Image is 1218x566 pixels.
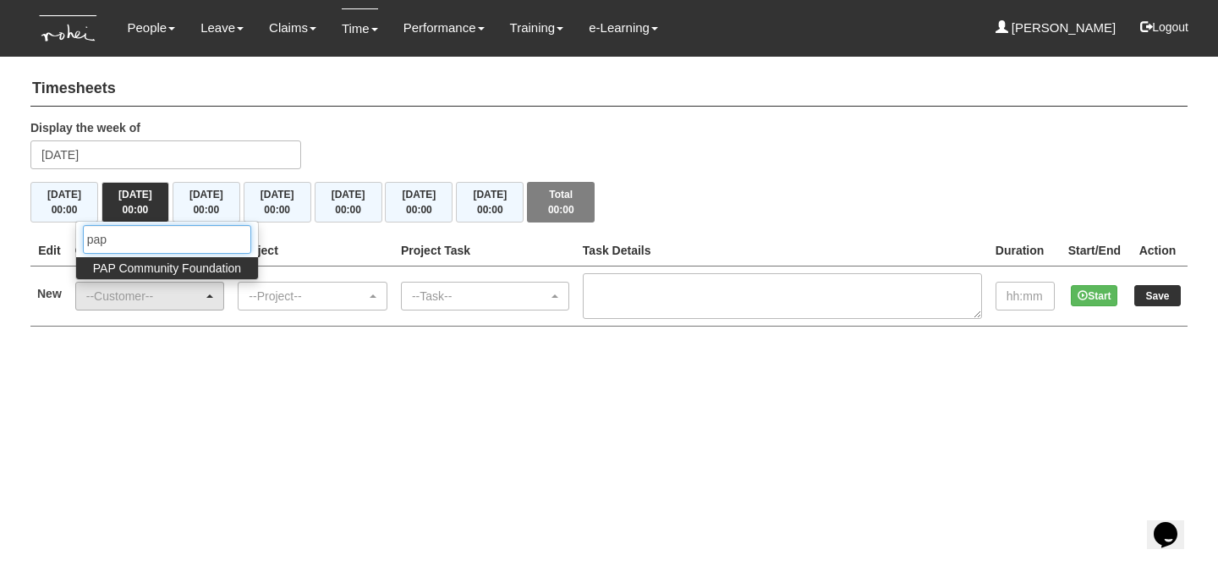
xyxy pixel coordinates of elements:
button: --Task-- [401,282,569,310]
a: [PERSON_NAME] [996,8,1116,47]
a: People [127,8,175,47]
input: Search [83,225,251,254]
h4: Timesheets [30,72,1188,107]
th: Client [69,235,232,267]
button: --Customer-- [75,282,225,310]
th: Project Task [394,235,576,267]
button: --Project-- [238,282,387,310]
a: Training [510,8,564,47]
span: PAP Community Foundation [93,260,241,277]
button: Logout [1128,7,1200,47]
span: 00:00 [406,204,432,216]
div: --Project-- [249,288,366,305]
div: --Task-- [412,288,548,305]
th: Task Details [576,235,989,267]
th: Action [1127,235,1188,267]
button: [DATE]00:00 [101,182,169,223]
span: 00:00 [548,204,574,216]
span: 00:00 [52,204,78,216]
a: Leave [200,8,244,47]
span: 00:00 [193,204,219,216]
button: [DATE]00:00 [315,182,382,223]
span: 00:00 [477,204,503,216]
div: Timesheet Week Summary [30,182,1188,223]
th: Start/End [1062,235,1127,267]
iframe: chat widget [1147,498,1201,549]
button: [DATE]00:00 [456,182,524,223]
span: 00:00 [123,204,149,216]
th: Duration [989,235,1062,267]
span: 00:00 [335,204,361,216]
span: 00:00 [264,204,290,216]
button: Total00:00 [527,182,595,223]
button: [DATE]00:00 [30,182,98,223]
div: --Customer-- [86,288,204,305]
label: Display the week of [30,119,140,136]
label: New [37,285,62,302]
button: [DATE]00:00 [244,182,311,223]
a: e-Learning [589,8,658,47]
th: Project [231,235,394,267]
input: Save [1134,285,1181,306]
a: Performance [403,8,485,47]
button: Start [1071,285,1117,306]
button: [DATE]00:00 [385,182,453,223]
input: hh:mm [996,282,1055,310]
a: Claims [269,8,316,47]
th: Edit [30,235,69,267]
a: Time [342,8,378,48]
button: [DATE]00:00 [173,182,240,223]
